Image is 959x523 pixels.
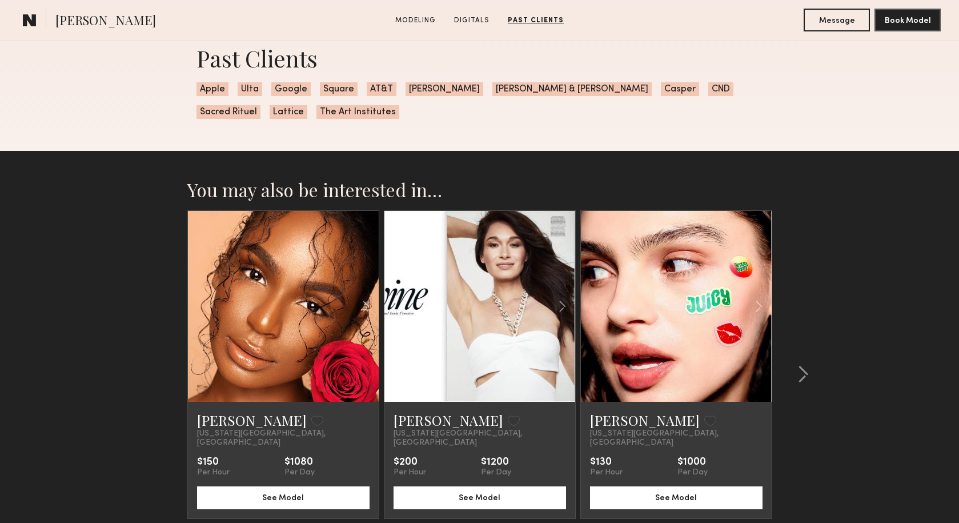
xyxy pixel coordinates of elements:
span: Sacred Rituel [196,105,260,119]
div: Per Day [677,468,708,477]
span: [PERSON_NAME] & [PERSON_NAME] [492,82,652,96]
span: AT&T [367,82,396,96]
a: Past Clients [503,15,568,26]
span: [US_STATE][GEOGRAPHIC_DATA], [GEOGRAPHIC_DATA] [394,429,566,448]
button: See Model [197,486,370,509]
span: [US_STATE][GEOGRAPHIC_DATA], [GEOGRAPHIC_DATA] [590,429,763,448]
div: Per Day [284,468,315,477]
div: Past Clients [196,43,763,73]
span: [US_STATE][GEOGRAPHIC_DATA], [GEOGRAPHIC_DATA] [197,429,370,448]
div: Per Hour [590,468,623,477]
a: [PERSON_NAME] [197,411,307,429]
div: $150 [197,457,230,468]
a: See Model [197,492,370,502]
h2: You may also be interested in… [187,178,772,201]
span: [PERSON_NAME] [406,82,483,96]
div: $1000 [677,457,708,468]
a: Book Model [874,15,941,25]
span: The Art Institutes [316,105,399,119]
span: Google [271,82,311,96]
div: Per Hour [197,468,230,477]
span: Ulta [238,82,262,96]
button: See Model [394,486,566,509]
span: Lattice [270,105,307,119]
div: Per Day [481,468,511,477]
div: $1080 [284,457,315,468]
button: Book Model [874,9,941,31]
a: [PERSON_NAME] [394,411,503,429]
a: Digitals [450,15,494,26]
span: Casper [661,82,699,96]
button: Message [804,9,870,31]
span: Square [320,82,358,96]
a: [PERSON_NAME] [590,411,700,429]
a: Modeling [391,15,440,26]
div: Per Hour [394,468,426,477]
div: $1200 [481,457,511,468]
span: CND [708,82,733,96]
a: See Model [394,492,566,502]
button: See Model [590,486,763,509]
span: Apple [196,82,228,96]
a: See Model [590,492,763,502]
div: $200 [394,457,426,468]
div: $130 [590,457,623,468]
span: [PERSON_NAME] [55,11,156,31]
